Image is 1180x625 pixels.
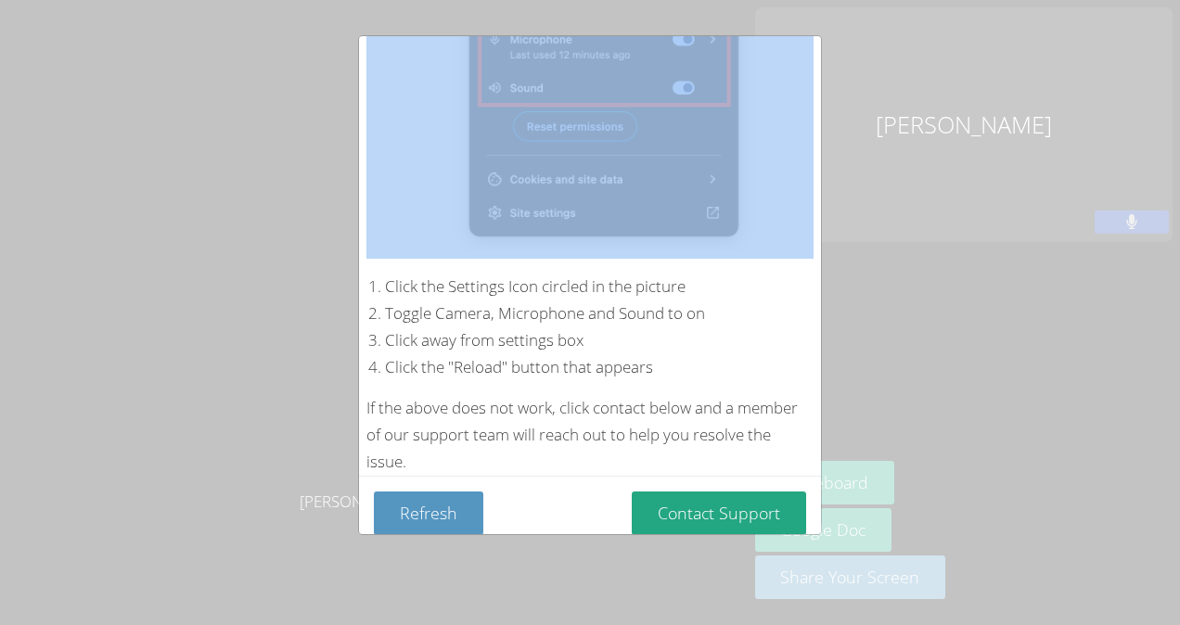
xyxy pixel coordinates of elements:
[385,274,814,300] li: Click the Settings Icon circled in the picture
[385,300,814,327] li: Toggle Camera, Microphone and Sound to on
[366,395,814,476] div: If the above does not work, click contact below and a member of our support team will reach out t...
[632,491,806,535] button: Contact Support
[385,354,814,381] li: Click the "Reload" button that appears
[374,491,483,535] button: Refresh
[385,327,814,354] li: Click away from settings box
